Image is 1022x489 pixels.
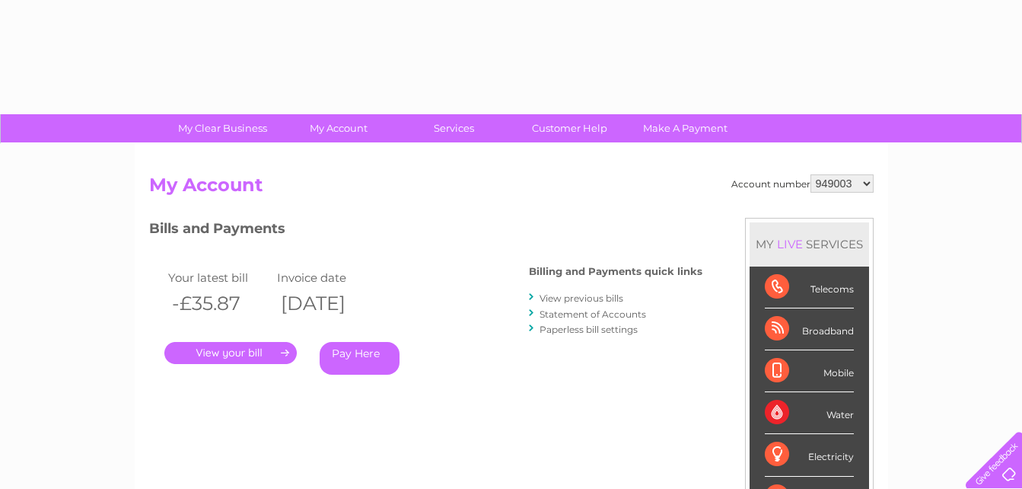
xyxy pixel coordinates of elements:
div: Water [765,392,854,434]
a: . [164,342,297,364]
div: Mobile [765,350,854,392]
td: Your latest bill [164,267,274,288]
a: Services [391,114,517,142]
th: [DATE] [273,288,383,319]
div: LIVE [774,237,806,251]
a: Statement of Accounts [540,308,646,320]
th: -£35.87 [164,288,274,319]
a: My Account [275,114,401,142]
h2: My Account [149,174,874,203]
a: Make A Payment [622,114,748,142]
a: Customer Help [507,114,632,142]
td: Invoice date [273,267,383,288]
a: Paperless bill settings [540,324,638,335]
div: Account number [731,174,874,193]
a: Pay Here [320,342,400,375]
div: Broadband [765,308,854,350]
h4: Billing and Payments quick links [529,266,702,277]
a: My Clear Business [160,114,285,142]
div: Electricity [765,434,854,476]
h3: Bills and Payments [149,218,702,244]
div: MY SERVICES [750,222,869,266]
div: Telecoms [765,267,854,308]
a: View previous bills [540,292,623,304]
